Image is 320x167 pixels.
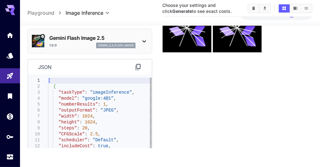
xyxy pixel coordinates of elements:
[27,9,66,17] nav: breadcrumb
[93,144,95,149] span: :
[95,108,98,113] span: :
[259,4,270,13] button: Download All
[95,120,98,125] span: ,
[98,102,101,107] span: :
[82,96,114,101] span: "google:4@1"
[93,138,116,143] span: "Default"
[28,131,40,137] div: 10
[28,119,40,125] div: 8
[108,144,111,149] span: ,
[93,114,95,119] span: ,
[28,107,40,113] div: 6
[98,144,109,149] span: true
[48,78,51,83] span: [
[28,137,40,143] div: 11
[59,132,85,137] span: "CFGScale"
[301,4,312,13] button: Show images in list view
[6,112,14,120] div: Wallet
[132,90,135,95] span: ,
[59,138,87,143] span: "scheduler"
[278,4,313,13] div: Show images in grid viewShow images in video viewShow images in list view
[40,34,45,39] button: Verified working
[53,84,56,89] span: {
[98,132,101,137] span: ,
[106,102,108,107] span: ,
[248,4,271,13] div: Clear ImagesDownload All
[59,114,77,119] span: "width"
[38,63,52,71] p: json
[28,102,40,107] div: 5
[82,126,87,131] span: 20
[114,96,116,101] span: ,
[28,113,40,119] div: 7
[32,32,148,51] div: Verified workingGemini Flash Image 2.51.0.0gemini_2_5_flash_image
[6,31,14,39] div: Home
[6,133,14,141] div: API Keys
[28,90,40,96] div: 3
[6,72,14,80] div: Playground
[162,3,232,14] span: Choose your settings and click to see exact costs.
[59,102,98,107] span: "numberResults"
[85,90,87,95] span: :
[27,9,54,17] a: Playground
[6,92,14,100] div: Library
[290,4,301,13] button: Show images in video view
[28,125,40,131] div: 9
[28,78,40,84] div: 1
[279,4,290,13] button: Show images in grid view
[77,96,79,101] span: :
[49,34,135,42] p: Gemini Flash Image 2.5
[87,138,90,143] span: :
[28,143,40,149] div: 12
[80,120,82,125] span: :
[77,114,79,119] span: :
[49,43,57,48] p: 1.0.0
[59,144,93,149] span: "includeCost"
[90,90,132,95] span: "imageInference"
[59,96,77,101] span: "model"
[59,120,80,125] span: "height"
[90,132,98,137] span: 2.5
[77,126,79,131] span: :
[59,108,96,113] span: "outputFormat"
[85,120,96,125] span: 1024
[172,8,192,14] b: Generate
[28,96,40,102] div: 4
[103,102,106,107] span: 1
[87,126,90,131] span: ,
[116,138,119,143] span: ,
[6,52,14,60] div: Models
[116,108,119,113] span: ,
[6,153,14,161] div: Usage
[59,126,77,131] span: "steps"
[101,108,116,113] span: "JPEG"
[28,84,40,90] div: 2
[248,4,259,13] button: Clear Images
[85,132,87,137] span: :
[66,9,103,17] span: Image Inference
[59,90,85,95] span: "taskType"
[98,43,134,48] p: gemini_2_5_flash_image
[82,114,93,119] span: 1024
